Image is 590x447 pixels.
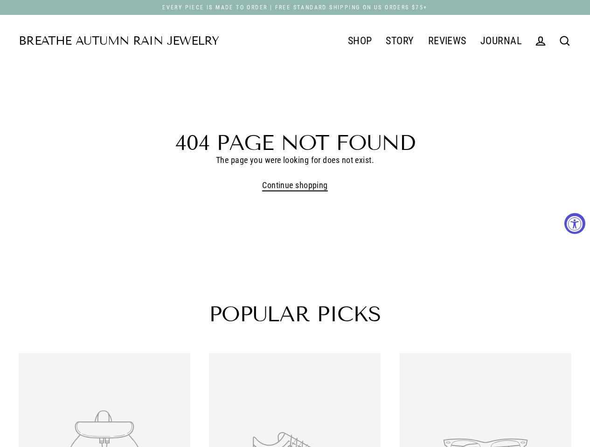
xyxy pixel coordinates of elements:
h2: Popular picks [19,304,571,325]
a: JOURNAL [473,29,528,53]
p: The page you were looking for does not exist. [19,154,571,167]
h1: 404 Page Not Found [19,132,571,154]
a: Breathe Autumn Rain Jewelry [19,35,219,47]
a: SHOP [341,29,379,53]
a: Continue shopping [262,180,328,190]
button: Accessibility Widget, click to open [564,213,585,234]
div: Primary [219,29,528,53]
a: STORY [379,29,421,53]
a: REVIEWS [421,29,473,53]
